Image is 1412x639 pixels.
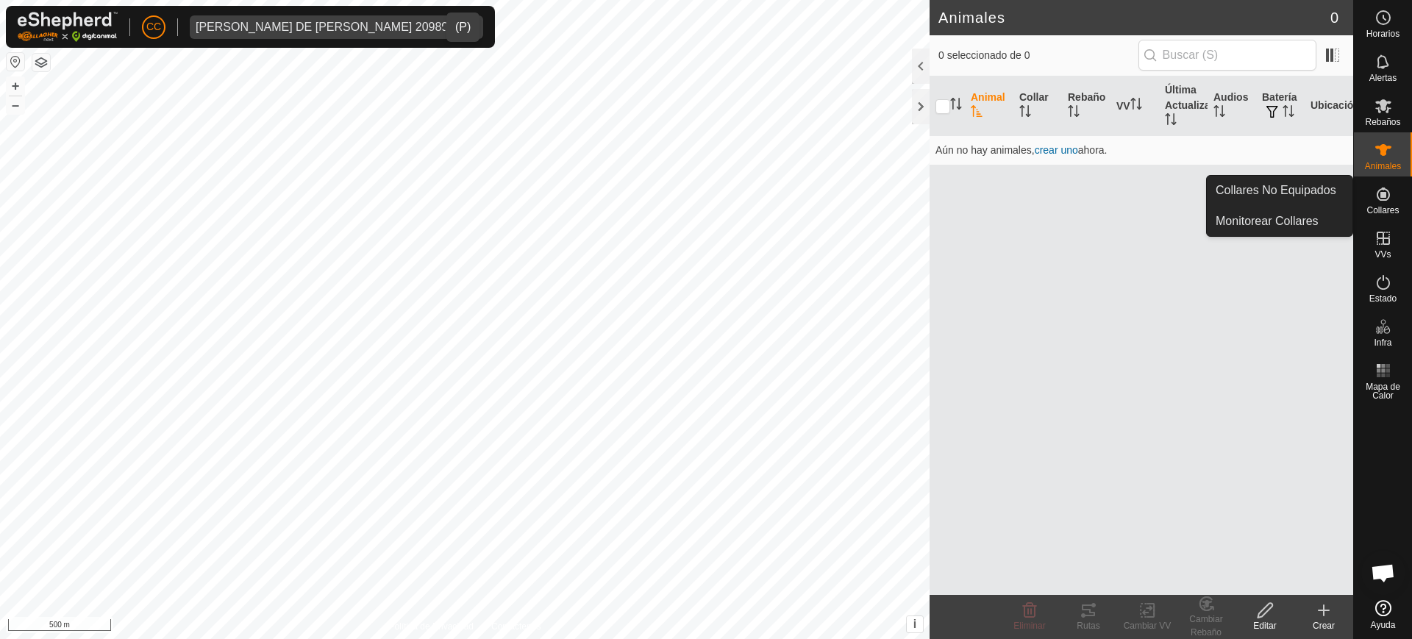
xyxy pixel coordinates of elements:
[389,620,474,633] a: Política de Privacidad
[1305,76,1353,136] th: Ubicación
[1177,613,1235,639] div: Cambiar Rebaño
[7,53,24,71] button: Restablecer Mapa
[1118,619,1177,632] div: Cambiar VV
[1159,76,1208,136] th: Última Actualización
[1256,76,1305,136] th: Batería
[1365,118,1400,126] span: Rebaños
[1366,206,1399,215] span: Collares
[1062,76,1110,136] th: Rebaño
[196,21,448,33] div: [PERSON_NAME] DE [PERSON_NAME] 20989
[1294,619,1353,632] div: Crear
[1374,250,1391,259] span: VVs
[7,77,24,95] button: +
[1208,76,1256,136] th: Audios
[971,107,983,119] p-sorticon: Activar para ordenar
[1369,74,1397,82] span: Alertas
[1216,213,1319,230] span: Monitorear Collares
[1371,621,1396,629] span: Ayuda
[1235,619,1294,632] div: Editar
[938,9,1330,26] h2: Animales
[1283,107,1294,119] p-sorticon: Activar para ordenar
[7,96,24,114] button: –
[190,15,454,39] span: ANGEL DE MIGUEL SACRISTAN 20989
[1330,7,1338,29] span: 0
[965,76,1013,136] th: Animal
[146,19,161,35] span: CC
[1165,115,1177,127] p-sorticon: Activar para ordenar
[1207,176,1352,205] a: Collares No Equipados
[1013,621,1045,631] span: Eliminar
[32,54,50,71] button: Capas del Mapa
[1369,294,1397,303] span: Estado
[1358,382,1408,400] span: Mapa de Calor
[1013,76,1062,136] th: Collar
[1374,338,1391,347] span: Infra
[1213,107,1225,119] p-sorticon: Activar para ordenar
[18,12,118,42] img: Logo Gallagher
[930,135,1353,165] td: Aún no hay animales, ahora.
[1019,107,1031,119] p-sorticon: Activar para ordenar
[1354,594,1412,635] a: Ayuda
[1059,619,1118,632] div: Rutas
[1207,207,1352,236] a: Monitorear Collares
[938,48,1138,63] span: 0 seleccionado de 0
[1365,162,1401,171] span: Animales
[1361,551,1405,595] a: Chat abierto
[950,100,962,112] p-sorticon: Activar para ordenar
[1138,40,1316,71] input: Buscar (S)
[491,620,541,633] a: Contáctenos
[1110,76,1159,136] th: VV
[1216,182,1336,199] span: Collares No Equipados
[1130,100,1142,112] p-sorticon: Activar para ordenar
[907,616,923,632] button: i
[1366,29,1399,38] span: Horarios
[1035,144,1078,156] span: crear uno
[1068,107,1080,119] p-sorticon: Activar para ordenar
[913,618,916,630] span: i
[454,15,483,39] div: dropdown trigger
